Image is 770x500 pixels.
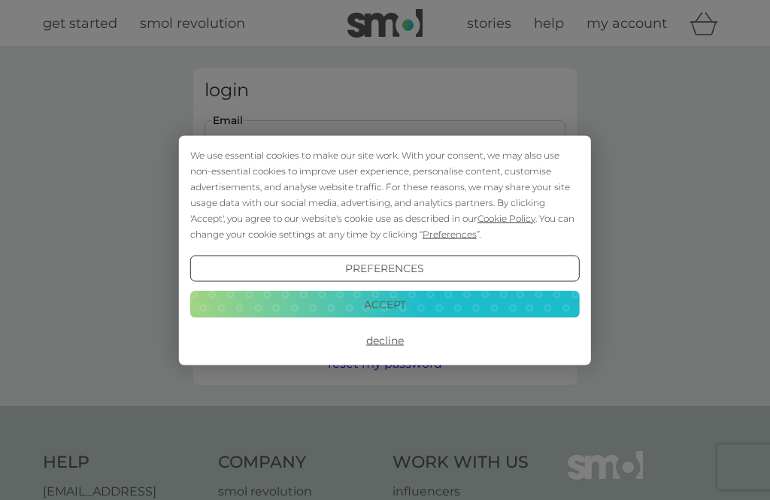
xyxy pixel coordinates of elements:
[190,147,580,241] div: We use essential cookies to make our site work. With your consent, we may also use non-essential ...
[190,327,580,354] button: Decline
[190,255,580,282] button: Preferences
[179,135,591,365] div: Cookie Consent Prompt
[423,228,477,239] span: Preferences
[190,291,580,318] button: Accept
[477,212,535,223] span: Cookie Policy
